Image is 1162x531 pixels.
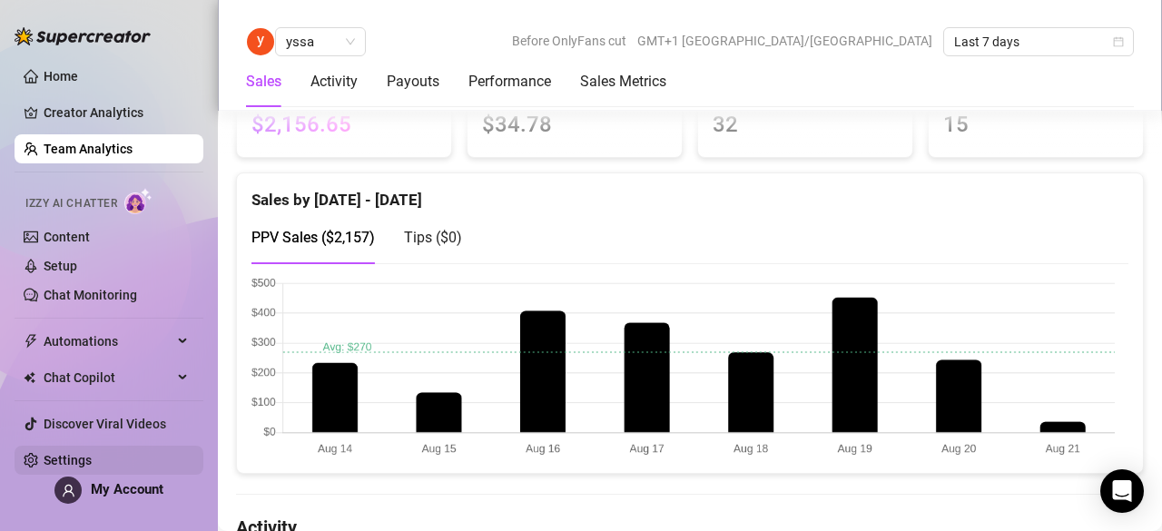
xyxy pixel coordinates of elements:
[62,484,75,497] span: user
[247,28,274,55] img: yssa
[954,28,1123,55] span: Last 7 days
[482,108,667,143] span: $34.78
[44,417,166,431] a: Discover Viral Videos
[15,27,151,45] img: logo-BBDzfeDw.svg
[24,371,35,384] img: Chat Copilot
[310,71,358,93] div: Activity
[943,108,1128,143] span: 15
[1100,469,1144,513] div: Open Intercom Messenger
[251,173,1128,212] div: Sales by [DATE] - [DATE]
[24,334,38,349] span: thunderbolt
[251,108,437,143] span: $2,156.65
[468,71,551,93] div: Performance
[246,71,281,93] div: Sales
[637,27,932,54] span: GMT+1 [GEOGRAPHIC_DATA]/[GEOGRAPHIC_DATA]
[404,229,462,246] span: Tips ( $0 )
[512,27,626,54] span: Before OnlyFans cut
[124,188,153,214] img: AI Chatter
[44,288,137,302] a: Chat Monitoring
[251,229,375,246] span: PPV Sales ( $2,157 )
[387,71,439,93] div: Payouts
[25,195,117,212] span: Izzy AI Chatter
[44,453,92,467] a: Settings
[44,230,90,244] a: Content
[44,259,77,273] a: Setup
[44,69,78,84] a: Home
[44,327,172,356] span: Automations
[44,142,133,156] a: Team Analytics
[286,28,355,55] span: yssa
[44,363,172,392] span: Chat Copilot
[91,481,163,497] span: My Account
[713,108,898,143] span: 32
[1113,36,1124,47] span: calendar
[580,71,666,93] div: Sales Metrics
[44,98,189,127] a: Creator Analytics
